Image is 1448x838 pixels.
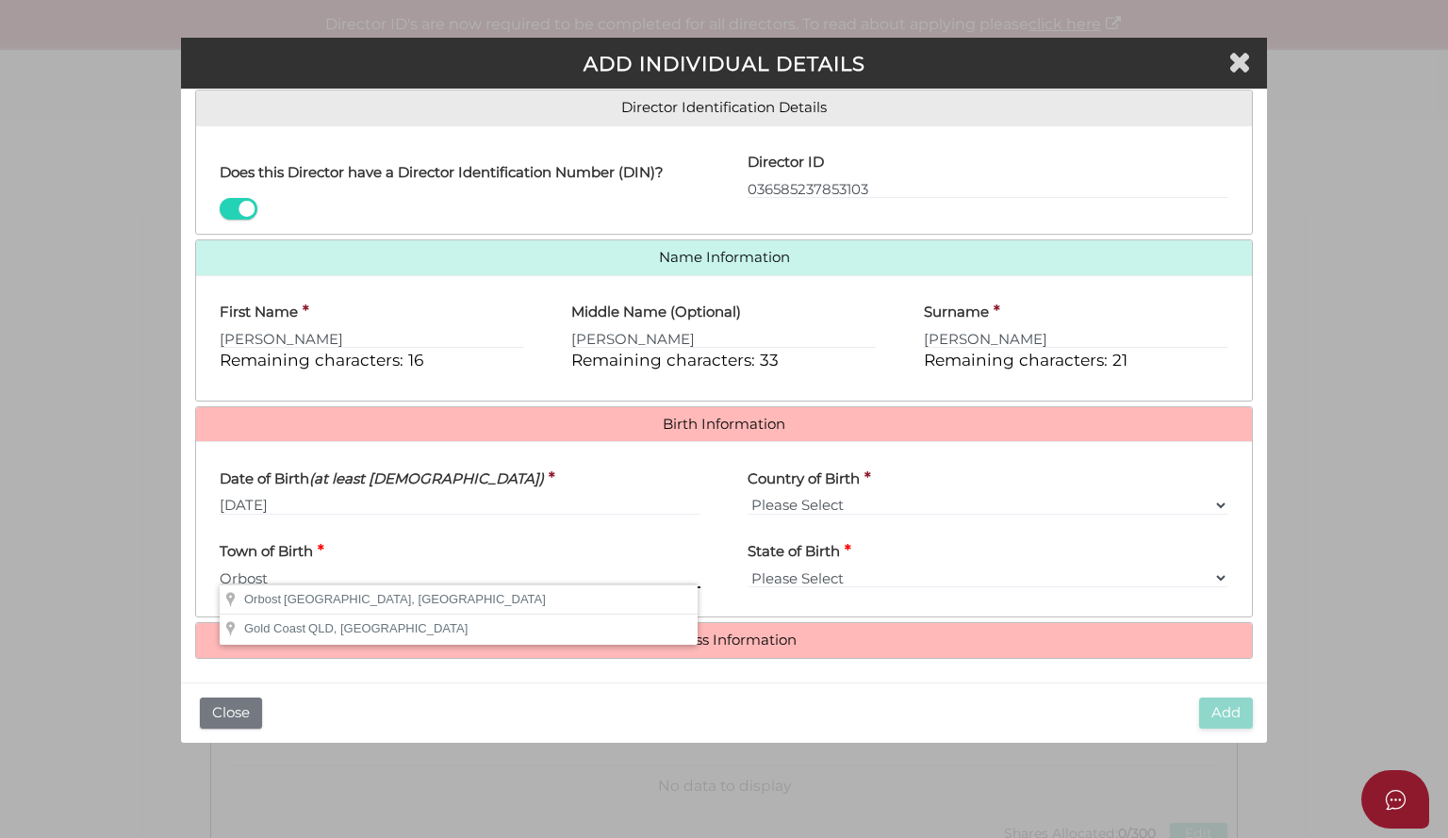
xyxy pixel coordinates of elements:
[244,621,305,635] span: Gold Coast
[284,592,546,606] span: [GEOGRAPHIC_DATA], [GEOGRAPHIC_DATA]
[210,633,1238,649] a: Address Information
[220,304,298,320] h4: First Name
[220,495,700,516] input: dd/mm/yyyy
[1199,698,1253,729] button: Add
[571,304,741,320] h4: Middle Name (Optional)
[309,469,544,487] i: (at least [DEMOGRAPHIC_DATA])
[748,471,860,487] h4: Country of Birth
[244,592,265,606] span: Orb
[748,544,840,560] h4: State of Birth
[210,417,1238,433] a: Birth Information
[220,350,423,370] span: Remaining characters: 16
[1361,770,1429,829] button: Open asap
[924,350,1127,370] span: Remaining characters: 21
[244,592,284,606] span: ost
[200,698,262,729] button: Close
[220,567,700,588] input: Enter a location
[220,471,544,487] h4: Date of Birth
[571,350,779,370] span: Remaining characters: 33
[924,304,989,320] h4: Surname
[748,495,1228,516] select: v
[220,544,313,560] h4: Town of Birth
[308,621,468,635] span: QLD, [GEOGRAPHIC_DATA]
